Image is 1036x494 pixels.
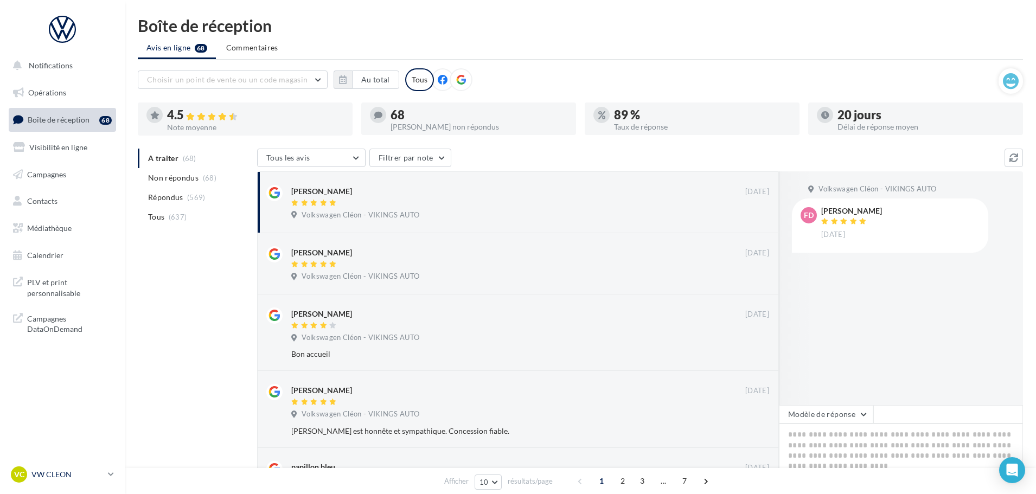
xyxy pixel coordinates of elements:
div: 4.5 [167,109,344,121]
span: (637) [169,213,187,221]
span: (569) [187,193,206,202]
button: Notifications [7,54,114,77]
div: [PERSON_NAME] [291,186,352,197]
button: Au total [334,70,399,89]
div: [PERSON_NAME] [291,309,352,319]
a: Médiathèque [7,217,118,240]
button: 10 [475,474,502,490]
a: Visibilité en ligne [7,136,118,159]
span: Volkswagen Cléon - VIKINGS AUTO [302,210,419,220]
span: Calendrier [27,251,63,260]
div: 20 jours [837,109,1014,121]
span: Afficher [444,476,469,486]
button: Au total [352,70,399,89]
span: 7 [676,472,693,490]
span: PLV et print personnalisable [27,275,112,298]
div: Bon accueil [291,349,699,360]
span: Tous les avis [266,153,310,162]
a: Boîte de réception68 [7,108,118,131]
span: Fd [804,210,814,221]
span: Volkswagen Cléon - VIKINGS AUTO [302,409,419,419]
span: Médiathèque [27,223,72,233]
span: ... [655,472,672,490]
span: 3 [634,472,651,490]
span: Répondus [148,192,183,203]
a: PLV et print personnalisable [7,271,118,303]
div: 89 % [614,109,791,121]
div: [PERSON_NAME] [291,247,352,258]
div: papillon bleu [291,461,335,472]
div: Tous [405,68,434,91]
span: Opérations [28,88,66,97]
span: [DATE] [745,463,769,473]
div: Open Intercom Messenger [999,457,1025,483]
span: Contacts [27,196,57,206]
span: Volkswagen Cléon - VIKINGS AUTO [818,184,936,194]
span: VC [14,469,24,480]
span: 1 [593,472,610,490]
span: [DATE] [821,230,845,240]
span: résultats/page [508,476,553,486]
span: Notifications [29,61,73,70]
span: Choisir un point de vente ou un code magasin [147,75,308,84]
a: Contacts [7,190,118,213]
span: Volkswagen Cléon - VIKINGS AUTO [302,272,419,281]
div: 68 [391,109,567,121]
p: VW CLEON [31,469,104,480]
button: Choisir un point de vente ou un code magasin [138,70,328,89]
button: Filtrer par note [369,149,451,167]
button: Tous les avis [257,149,366,167]
span: Volkswagen Cléon - VIKINGS AUTO [302,333,419,343]
span: Non répondus [148,172,199,183]
div: [PERSON_NAME] [291,385,352,396]
div: Taux de réponse [614,123,791,131]
div: [PERSON_NAME] non répondus [391,123,567,131]
button: Modèle de réponse [779,405,873,424]
span: [DATE] [745,248,769,258]
span: [DATE] [745,187,769,197]
span: Campagnes [27,169,66,178]
a: Calendrier [7,244,118,267]
span: Campagnes DataOnDemand [27,311,112,335]
span: [DATE] [745,310,769,319]
span: 10 [479,478,489,486]
div: Délai de réponse moyen [837,123,1014,131]
span: Boîte de réception [28,115,89,124]
a: Campagnes DataOnDemand [7,307,118,339]
a: VC VW CLEON [9,464,116,485]
div: [PERSON_NAME] est honnête et sympathique. Concession fiable. [291,426,699,437]
div: 68 [99,116,112,125]
span: [DATE] [745,386,769,396]
span: (68) [203,174,216,182]
div: Note moyenne [167,124,344,131]
span: 2 [614,472,631,490]
a: Campagnes [7,163,118,186]
span: Tous [148,211,164,222]
span: Visibilité en ligne [29,143,87,152]
span: Commentaires [226,42,278,53]
a: Opérations [7,81,118,104]
div: Boîte de réception [138,17,1023,34]
div: [PERSON_NAME] [821,207,882,215]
